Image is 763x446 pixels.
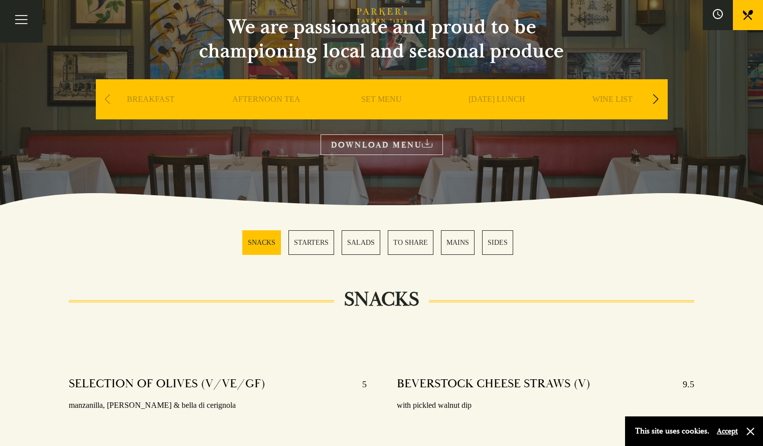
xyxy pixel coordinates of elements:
[397,398,695,413] p: with pickled walnut dip
[557,79,668,150] div: 5 / 9
[127,94,175,134] a: BREAKFAST
[745,426,755,436] button: Close and accept
[211,79,322,150] div: 2 / 9
[242,230,281,255] a: 1 / 6
[321,134,443,155] a: DOWNLOAD MENU
[101,88,114,110] div: Previous slide
[673,376,694,392] p: 9.5
[441,230,475,255] a: 5 / 6
[69,398,367,413] p: manzanilla, [PERSON_NAME] & bella di cerignola
[635,424,709,438] p: This site uses cookies.
[69,376,265,392] h4: SELECTION OF OLIVES (V/VE/GF)
[342,230,380,255] a: 3 / 6
[96,79,206,150] div: 1 / 9
[482,230,513,255] a: 6 / 6
[649,88,663,110] div: Next slide
[288,230,334,255] a: 2 / 6
[232,94,300,134] a: AFTERNOON TEA
[717,426,738,436] button: Accept
[361,94,402,134] a: SET MENU
[592,94,633,134] a: WINE LIST
[397,376,590,392] h4: BEVERSTOCK CHEESE STRAWS (V)
[327,79,437,150] div: 3 / 9
[334,287,429,312] h2: SNACKS
[388,230,433,255] a: 4 / 6
[469,94,525,134] a: [DATE] LUNCH
[442,79,552,150] div: 4 / 9
[181,15,582,63] h2: We are passionate and proud to be championing local and seasonal produce
[352,376,367,392] p: 5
